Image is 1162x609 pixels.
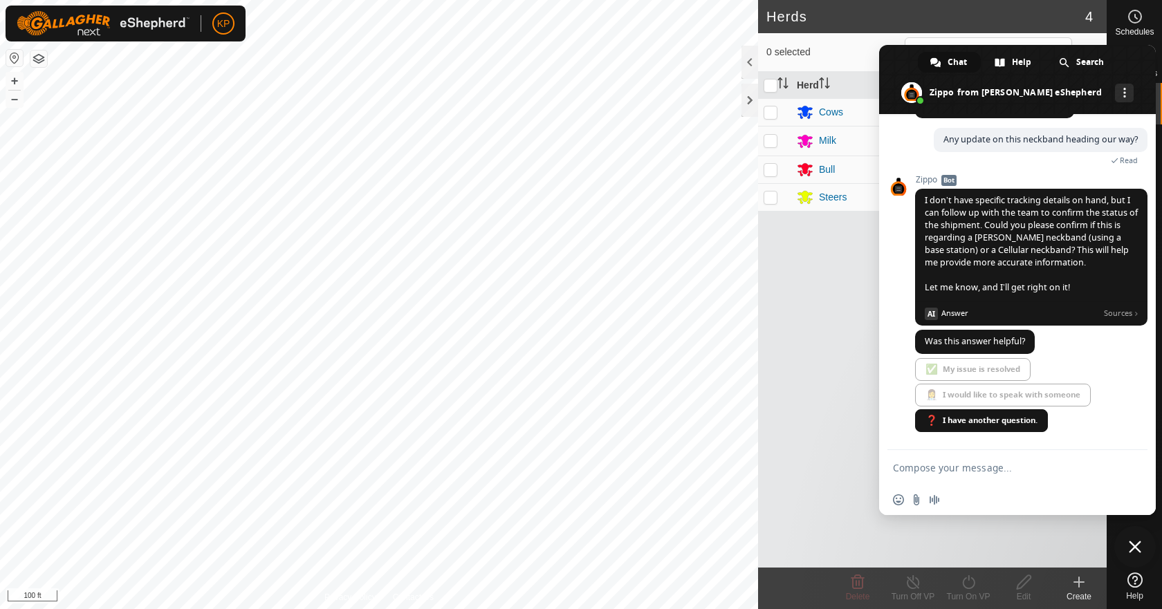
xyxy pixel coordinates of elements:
span: AI [925,308,938,320]
p-sorticon: Activate to sort [777,79,788,91]
span: KP [217,17,230,31]
span: Any update on this neckband heading our way? [943,133,1138,145]
span: Help [1126,592,1143,600]
a: Contact Us [393,591,434,603]
img: Gallagher Logo [17,11,190,36]
div: Milk [819,133,836,148]
button: Map Layers [30,50,47,67]
div: Turn On VP [941,590,996,603]
a: Help [1107,567,1162,606]
div: Cows [819,105,843,120]
span: Search [1076,52,1104,73]
span: Send a file [911,494,922,505]
th: Herd [791,72,919,99]
input: Search (S) [905,37,1072,66]
p-sorticon: Activate to sort [819,79,830,91]
span: Schedules [1115,28,1154,36]
a: Search [1046,52,1118,73]
span: Delete [846,592,870,601]
span: 0 selected [766,45,905,59]
span: Bot [941,175,957,186]
span: Answer [941,307,1098,319]
div: Turn Off VP [885,590,941,603]
div: Steers [819,190,847,205]
a: Help [982,52,1045,73]
textarea: Compose your message... [893,450,1114,485]
span: Insert an emoji [893,494,904,505]
div: Edit [996,590,1051,603]
button: – [6,91,23,107]
div: Create [1051,590,1107,603]
span: I don’t have specific tracking details on hand, but I can follow up with the team to confirm the ... [925,194,1138,293]
span: Read [1120,156,1138,165]
button: + [6,73,23,89]
span: Sources [1104,307,1138,319]
a: Privacy Policy [324,591,376,603]
button: Reset Map [6,50,23,66]
a: Close chat [1114,526,1156,568]
span: 4 [1085,6,1093,27]
span: Zippo [915,175,1147,185]
span: Help [1012,52,1031,73]
span: Was this answer helpful? [925,335,1025,347]
span: Chat [948,52,967,73]
span: Audio message [929,494,940,505]
a: Chat [918,52,981,73]
h2: Herds [766,8,1085,25]
div: Bull [819,162,835,177]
